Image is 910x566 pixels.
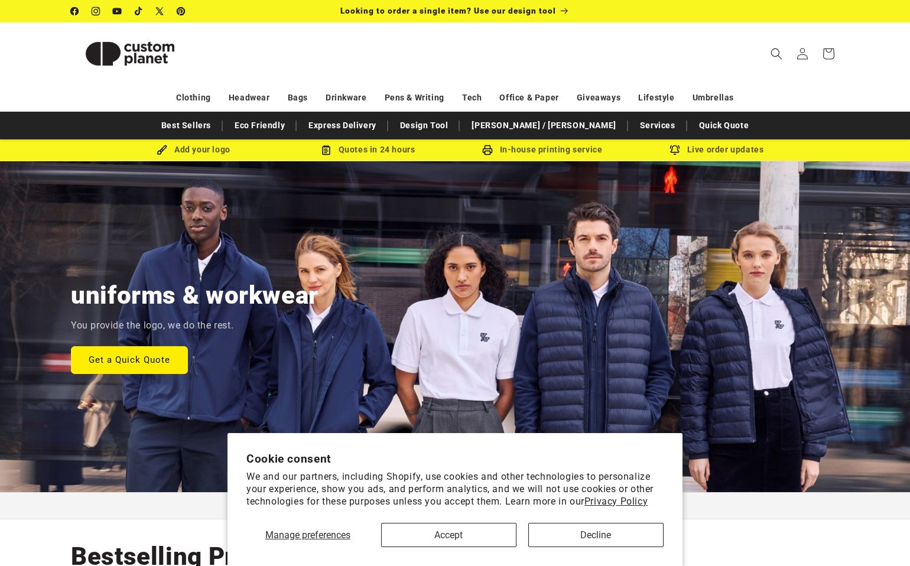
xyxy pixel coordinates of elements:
[155,115,217,136] a: Best Sellers
[763,41,789,67] summary: Search
[71,317,233,334] p: You provide the logo, we do the rest.
[157,145,167,155] img: Brush Icon
[326,87,366,108] a: Drinkware
[385,87,444,108] a: Pens & Writing
[71,279,318,311] h2: uniforms & workwear
[466,115,622,136] a: [PERSON_NAME] / [PERSON_NAME]
[321,145,331,155] img: Order Updates Icon
[629,142,804,157] div: Live order updates
[106,142,281,157] div: Add your logo
[638,87,674,108] a: Lifestyle
[499,87,558,108] a: Office & Paper
[67,22,194,84] a: Custom Planet
[634,115,681,136] a: Services
[693,115,755,136] a: Quick Quote
[851,509,910,566] iframe: Chat Widget
[71,27,189,80] img: Custom Planet
[246,471,664,508] p: We and our partners, including Shopify, use cookies and other technologies to personalize your ex...
[246,452,664,466] h2: Cookie consent
[265,529,350,541] span: Manage preferences
[281,142,455,157] div: Quotes in 24 hours
[693,87,734,108] a: Umbrellas
[669,145,680,155] img: Order updates
[340,6,556,15] span: Looking to order a single item? Use our design tool
[229,87,270,108] a: Headwear
[303,115,382,136] a: Express Delivery
[482,145,493,155] img: In-house printing
[229,115,291,136] a: Eco Friendly
[455,142,629,157] div: In-house printing service
[381,523,516,547] button: Accept
[246,523,369,547] button: Manage preferences
[71,346,188,373] a: Get a Quick Quote
[528,523,664,547] button: Decline
[462,87,482,108] a: Tech
[288,87,308,108] a: Bags
[584,496,648,507] a: Privacy Policy
[394,115,454,136] a: Design Tool
[176,87,211,108] a: Clothing
[577,87,620,108] a: Giveaways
